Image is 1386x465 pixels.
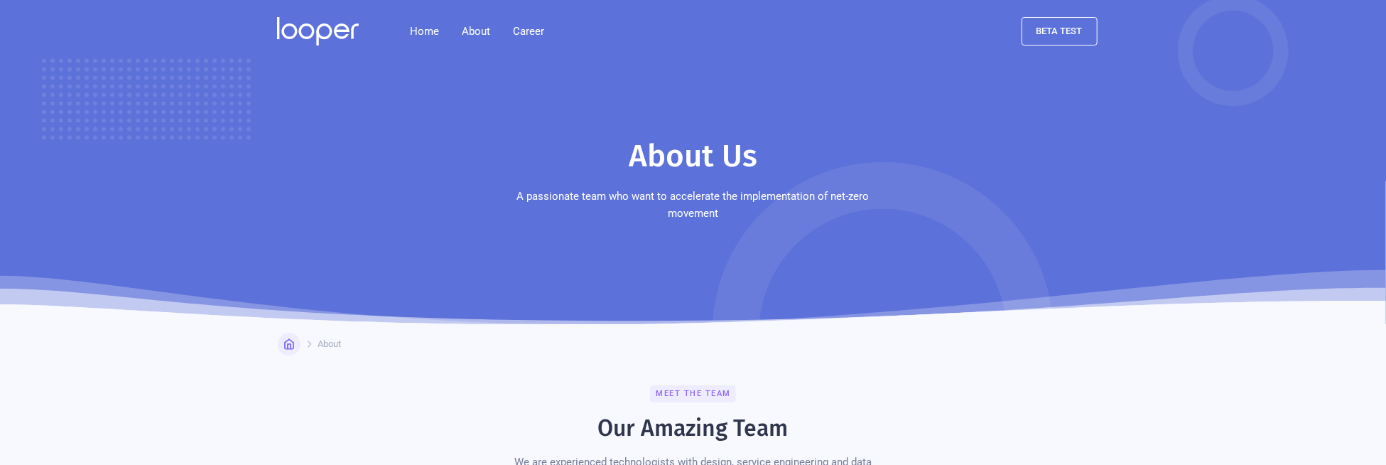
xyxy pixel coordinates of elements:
div: About [318,338,342,350]
h2: Our Amazing Team [598,414,789,442]
a: beta test [1022,17,1098,46]
h1: About Us [629,137,757,176]
a: Career [502,17,556,46]
div: About [462,23,490,40]
a: Home [278,333,301,356]
p: A passionate team who want to accelerate the implementation of net-zero movement [491,188,896,222]
div: About [450,17,502,46]
a: Home [399,17,450,46]
div: Meet the team [650,385,736,402]
div: Home [300,338,324,350]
